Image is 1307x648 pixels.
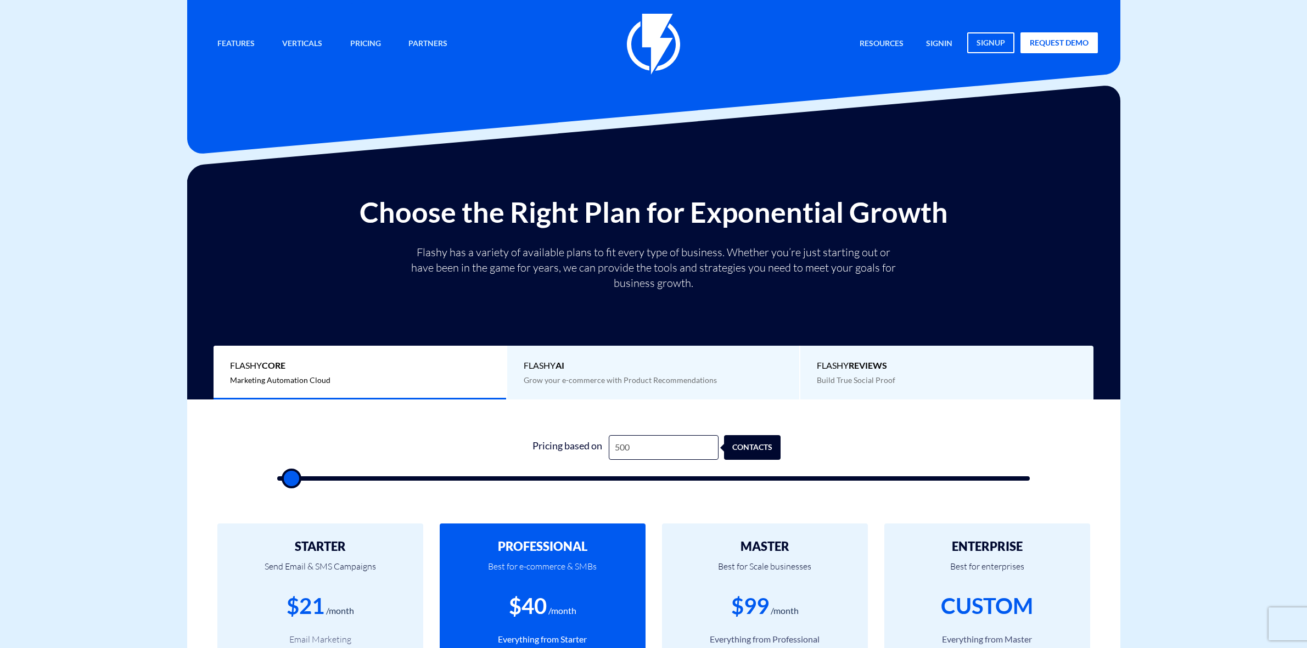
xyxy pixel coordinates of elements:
a: Features [209,32,263,56]
span: Flashy [230,359,490,372]
span: Build True Social Proof [817,375,895,385]
a: signup [967,32,1014,53]
li: Everything from Professional [678,633,851,646]
div: /month [771,605,799,617]
div: $40 [509,590,547,622]
b: REVIEWS [849,360,887,370]
a: request demo [1020,32,1098,53]
p: Send Email & SMS Campaigns [234,553,407,590]
span: Marketing Automation Cloud [230,375,330,385]
div: $99 [731,590,769,622]
div: CUSTOM [941,590,1033,622]
p: Best for Scale businesses [678,553,851,590]
li: Everything from Starter [456,633,629,646]
a: signin [918,32,961,56]
li: Everything from Master [901,633,1074,646]
p: Best for e-commerce & SMBs [456,553,629,590]
b: AI [556,360,564,370]
div: /month [548,605,576,617]
div: $21 [287,590,324,622]
a: Verticals [274,32,330,56]
h2: Choose the Right Plan for Exponential Growth [195,196,1112,228]
span: Flashy [524,359,783,372]
b: Core [262,360,285,370]
li: Email Marketing [234,633,407,646]
h2: PROFESSIONAL [456,540,629,553]
div: Pricing based on [526,435,609,460]
a: Resources [851,32,912,56]
span: Grow your e-commerce with Product Recommendations [524,375,717,385]
a: Partners [400,32,456,56]
h2: STARTER [234,540,407,553]
div: /month [326,605,354,617]
span: Flashy [817,359,1077,372]
h2: MASTER [678,540,851,553]
div: contacts [730,435,786,460]
p: Flashy has a variety of available plans to fit every type of business. Whether you’re just starti... [407,245,901,291]
h2: ENTERPRISE [901,540,1074,553]
a: Pricing [342,32,389,56]
p: Best for enterprises [901,553,1074,590]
